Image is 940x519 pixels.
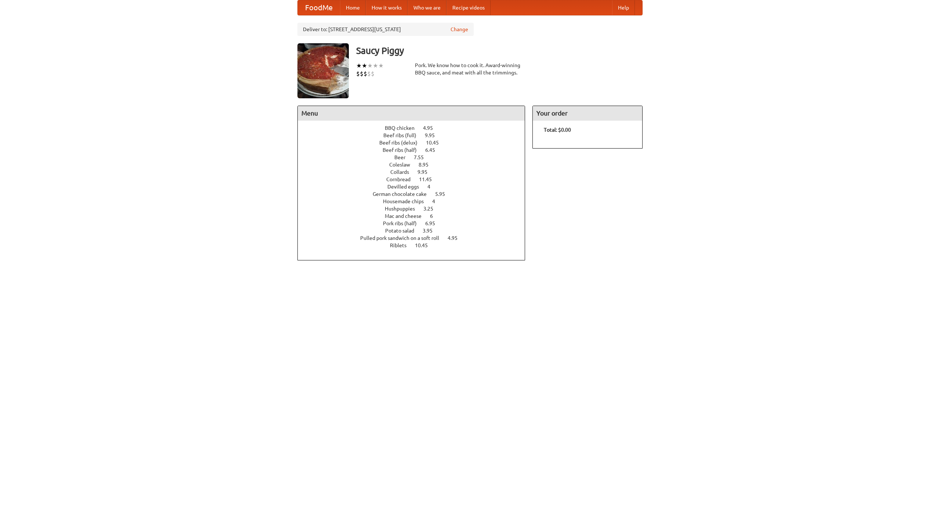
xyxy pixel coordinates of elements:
a: Potato salad 3.95 [385,228,446,234]
img: angular.jpg [297,43,349,98]
span: Devilled eggs [387,184,426,190]
span: 10.45 [426,140,446,146]
span: Beef ribs (full) [383,132,424,138]
a: How it works [366,0,408,15]
a: German chocolate cake 5.95 [373,191,459,197]
a: Collards 9.95 [390,169,441,175]
span: 7.55 [414,154,431,160]
li: ★ [362,62,367,70]
span: Riblets [390,242,414,248]
li: $ [360,70,364,78]
li: $ [371,70,375,78]
a: Riblets 10.45 [390,242,441,248]
span: 5.95 [435,191,452,197]
span: Pork ribs (half) [383,220,424,226]
a: Mac and cheese 6 [385,213,446,219]
span: 4 [427,184,438,190]
h4: Your order [533,106,642,121]
a: BBQ chicken 4.95 [385,125,446,131]
a: Beef ribs (delux) 10.45 [379,140,452,146]
span: Collards [390,169,416,175]
a: Help [612,0,635,15]
span: Beef ribs (delux) [379,140,425,146]
span: Beer [394,154,413,160]
a: Housemade chips 4 [383,198,449,204]
span: Coleslaw [389,162,417,168]
a: Beef ribs (full) 9.95 [383,132,448,138]
span: Pulled pork sandwich on a soft roll [360,235,446,241]
a: Beef ribs (half) 6.45 [383,147,449,153]
a: Pork ribs (half) 6.95 [383,220,449,226]
a: Pulled pork sandwich on a soft roll 4.95 [360,235,471,241]
li: ★ [378,62,384,70]
a: Coleslaw 8.95 [389,162,442,168]
a: FoodMe [298,0,340,15]
li: ★ [373,62,378,70]
a: Devilled eggs 4 [387,184,444,190]
li: ★ [367,62,373,70]
span: 6 [430,213,440,219]
span: 6.45 [425,147,442,153]
a: Recipe videos [446,0,491,15]
a: Who we are [408,0,446,15]
span: Mac and cheese [385,213,429,219]
a: Hushpuppies 3.25 [385,206,447,212]
span: BBQ chicken [385,125,422,131]
span: Hushpuppies [385,206,422,212]
span: 11.45 [419,176,439,182]
b: Total: $0.00 [544,127,571,133]
span: German chocolate cake [373,191,434,197]
span: 3.25 [423,206,441,212]
span: 9.95 [417,169,435,175]
h4: Menu [298,106,525,121]
span: Potato salad [385,228,422,234]
span: 4.95 [448,235,465,241]
h3: Saucy Piggy [356,43,643,58]
span: Housemade chips [383,198,431,204]
li: $ [364,70,367,78]
a: Home [340,0,366,15]
span: 3.95 [423,228,440,234]
span: 8.95 [419,162,436,168]
span: 4.95 [423,125,440,131]
span: Beef ribs (half) [383,147,424,153]
span: 10.45 [415,242,435,248]
div: Pork. We know how to cook it. Award-winning BBQ sauce, and meat with all the trimmings. [415,62,525,76]
span: Cornbread [386,176,418,182]
span: 9.95 [425,132,442,138]
a: Beer 7.55 [394,154,437,160]
div: Deliver to: [STREET_ADDRESS][US_STATE] [297,23,474,36]
span: 4 [432,198,442,204]
span: 6.95 [425,220,442,226]
a: Change [451,26,468,33]
li: $ [367,70,371,78]
li: ★ [356,62,362,70]
a: Cornbread 11.45 [386,176,445,182]
li: $ [356,70,360,78]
